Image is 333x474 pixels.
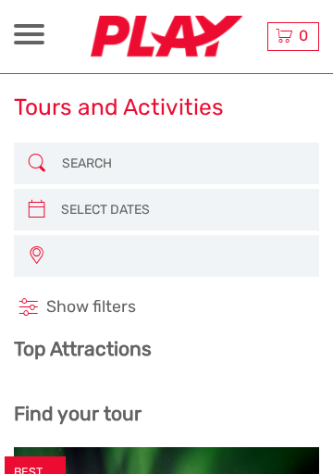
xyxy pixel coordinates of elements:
[54,194,310,225] input: SELECT DATES
[14,402,142,425] b: Find your tour
[14,337,152,360] b: Top Attractions
[296,27,311,44] span: 0
[91,16,243,56] img: Fly Play
[14,94,224,120] h1: Tours and Activities
[55,148,310,179] input: SEARCH
[14,296,319,318] h4: Show filters
[46,296,136,318] span: Show filters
